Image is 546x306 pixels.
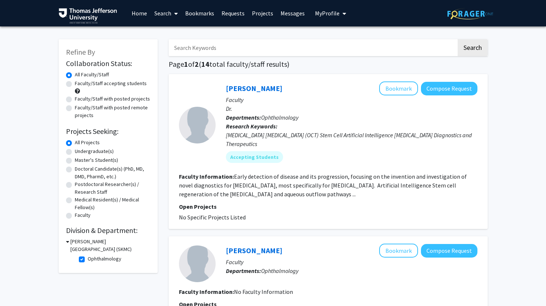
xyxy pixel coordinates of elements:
p: Faculty [226,95,477,104]
span: No Specific Projects Listed [179,214,246,221]
span: 2 [195,59,199,69]
b: Departments: [226,267,261,274]
label: Undergraduate(s) [75,147,114,155]
label: Faculty/Staff with posted remote projects [75,104,150,119]
button: Compose Request to Wesam Shalaby [421,244,477,258]
label: Master's Student(s) [75,156,118,164]
button: Add Wesam Shalaby to Bookmarks [379,244,418,258]
label: Postdoctoral Researcher(s) / Research Staff [75,181,150,196]
span: 1 [184,59,188,69]
div: [MEDICAL_DATA] [MEDICAL_DATA] (OCT) Stem Cell Artificial Intelligence [MEDICAL_DATA] Diagnostics ... [226,131,477,148]
label: Faculty [75,211,91,219]
mat-chip: Accepting Students [226,151,283,163]
p: Dr. [226,104,477,113]
b: Faculty Information: [179,288,234,295]
a: Search [151,0,182,26]
iframe: Chat [6,273,31,300]
label: Faculty/Staff with posted projects [75,95,150,103]
span: 14 [201,59,209,69]
span: Ophthalmology [261,267,298,274]
a: Messages [277,0,308,26]
a: Projects [248,0,277,26]
h3: [PERSON_NAME][GEOGRAPHIC_DATA] (SKMC) [70,238,150,253]
span: Ophthalmology [261,114,298,121]
h2: Collaboration Status: [66,59,150,68]
a: Requests [218,0,248,26]
label: Medical Resident(s) / Medical Fellow(s) [75,196,150,211]
button: Compose Request to Joel Schuman [421,82,477,95]
b: Faculty Information: [179,173,234,180]
b: Research Keywords: [226,123,278,130]
h2: Projects Seeking: [66,127,150,136]
b: Departments: [226,114,261,121]
a: Home [128,0,151,26]
label: All Faculty/Staff [75,71,109,79]
img: Thomas Jefferson University Logo [59,8,117,23]
h1: Page of ( total faculty/staff results) [169,60,488,69]
input: Search Keywords [169,39,457,56]
p: Open Projects [179,202,477,211]
button: Search [458,39,488,56]
span: My Profile [315,10,340,17]
button: Add Joel Schuman to Bookmarks [379,81,418,95]
label: Doctoral Candidate(s) (PhD, MD, DMD, PharmD, etc.) [75,165,150,181]
a: [PERSON_NAME] [226,246,282,255]
label: Faculty/Staff accepting students [75,80,147,87]
a: [PERSON_NAME] [226,84,282,93]
span: Refine By [66,47,95,57]
img: ForagerOne Logo [447,8,493,19]
span: No Faculty Information [234,288,293,295]
fg-read-more: Early detection of disease and its progression, focusing on the invention and investigation of no... [179,173,467,198]
a: Bookmarks [182,0,218,26]
label: All Projects [75,139,100,146]
p: Faculty [226,258,477,266]
h2: Division & Department: [66,226,150,235]
label: Ophthalmology [88,255,121,263]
